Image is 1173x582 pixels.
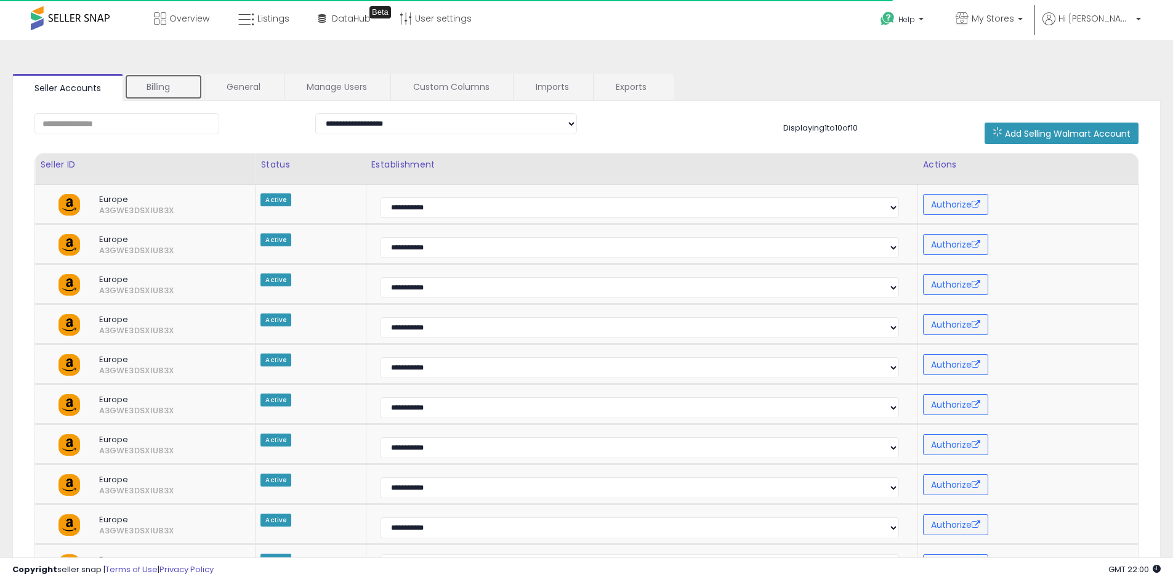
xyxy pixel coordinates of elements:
a: Privacy Policy [159,564,214,575]
a: Seller Accounts [12,74,123,101]
a: Billing [124,74,203,100]
button: Authorize [923,514,988,535]
span: DataHub [332,12,371,25]
span: Europe [90,274,228,285]
img: amazon.png [58,554,80,576]
button: Authorize [923,474,988,495]
span: Europe [90,194,228,205]
span: Europe [90,354,228,365]
a: Hi [PERSON_NAME] [1042,12,1141,40]
span: Overview [169,12,209,25]
img: amazon.png [58,234,80,256]
span: A3GWE3DSXIU83X [90,245,113,256]
button: Authorize [923,434,988,455]
span: 🇫🇷 France [381,555,898,572]
img: amazon.png [58,434,80,456]
button: Authorize [923,234,988,255]
span: A3GWE3DSXIU83X [90,405,113,416]
span: A3GWE3DSXIU83X [90,525,113,536]
img: amazon.png [58,514,80,536]
span: My Stores [972,12,1014,25]
span: Active [260,434,291,447]
span: Active [260,313,291,326]
span: Active [260,193,291,206]
span: Europe [90,554,228,565]
button: Authorize [923,554,988,575]
button: Authorize [923,314,988,335]
button: Add Selling Walmart Account [985,123,1139,144]
div: Establishment [371,158,913,171]
span: Europe [90,474,228,485]
span: A3GWE3DSXIU83X [90,285,113,296]
span: Active [260,474,291,487]
span: Help [898,14,915,25]
strong: Copyright [12,564,57,575]
img: amazon.png [58,394,80,416]
span: Europe [90,394,228,405]
i: Get Help [880,11,895,26]
span: Active [260,394,291,406]
span: A3GWE3DSXIU83X [90,205,113,216]
a: General [204,74,283,100]
button: Authorize [923,394,988,415]
div: Seller ID [40,158,250,171]
span: A3GWE3DSXIU83X [90,485,113,496]
a: Imports [514,74,592,100]
span: 2025-09-9 22:00 GMT [1108,564,1161,575]
span: A3GWE3DSXIU83X [90,445,113,456]
span: A3GWE3DSXIU83X [90,325,113,336]
img: amazon.png [58,274,80,296]
img: amazon.png [58,354,80,376]
span: Active [260,354,291,366]
img: amazon.png [58,314,80,336]
a: Custom Columns [391,74,512,100]
button: Authorize [923,274,988,295]
div: seller snap | | [12,564,214,576]
span: Displaying 1 to 10 of 10 [783,122,858,134]
button: Authorize [923,194,988,215]
a: Terms of Use [105,564,158,575]
span: Add Selling Walmart Account [1005,127,1131,140]
a: Manage Users [284,74,389,100]
a: Exports [594,74,672,100]
button: Authorize [923,354,988,375]
div: Actions [923,158,1133,171]
span: Europe [90,434,228,445]
div: Tooltip anchor [369,6,391,18]
img: amazon.png [58,474,80,496]
a: Help [871,2,936,40]
span: 🇫🇷 France [381,554,899,572]
span: Europe [90,234,228,245]
img: amazon.png [58,194,80,216]
span: Europe [90,314,228,325]
span: Active [260,514,291,527]
span: Active [260,554,291,567]
span: Listings [257,12,289,25]
span: A3GWE3DSXIU83X [90,365,113,376]
span: Europe [90,514,228,525]
span: Active [260,233,291,246]
span: Hi [PERSON_NAME] [1058,12,1132,25]
div: Status [260,158,360,171]
span: Active [260,273,291,286]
